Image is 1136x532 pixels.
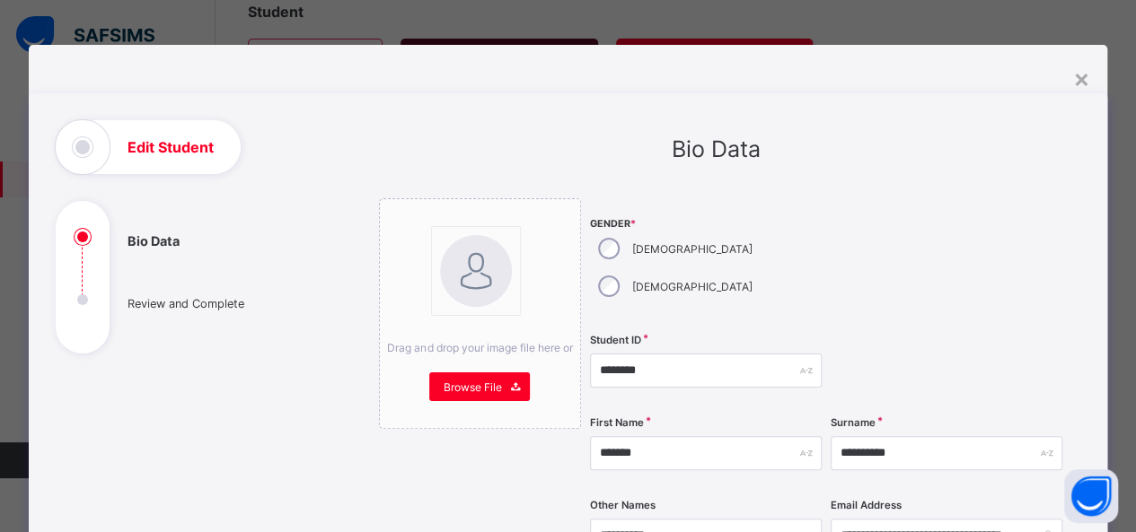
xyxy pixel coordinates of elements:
[590,218,822,230] span: Gender
[672,135,761,162] span: Bio Data
[128,140,214,154] h1: Edit Student
[632,242,753,256] label: [DEMOGRAPHIC_DATA]
[632,280,753,293] label: [DEMOGRAPHIC_DATA]
[1072,63,1089,93] div: ×
[1064,469,1118,523] button: Open asap
[590,416,644,429] label: First Name
[831,416,876,429] label: Surname
[590,334,641,346] label: Student ID
[443,380,501,394] span: Browse File
[379,198,582,429] div: bannerImageDrag and drop your image file here orBrowse File
[590,499,656,511] label: Other Names
[387,341,572,354] span: Drag and drop your image file here or
[440,235,512,307] img: bannerImage
[831,499,902,511] label: Email Address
